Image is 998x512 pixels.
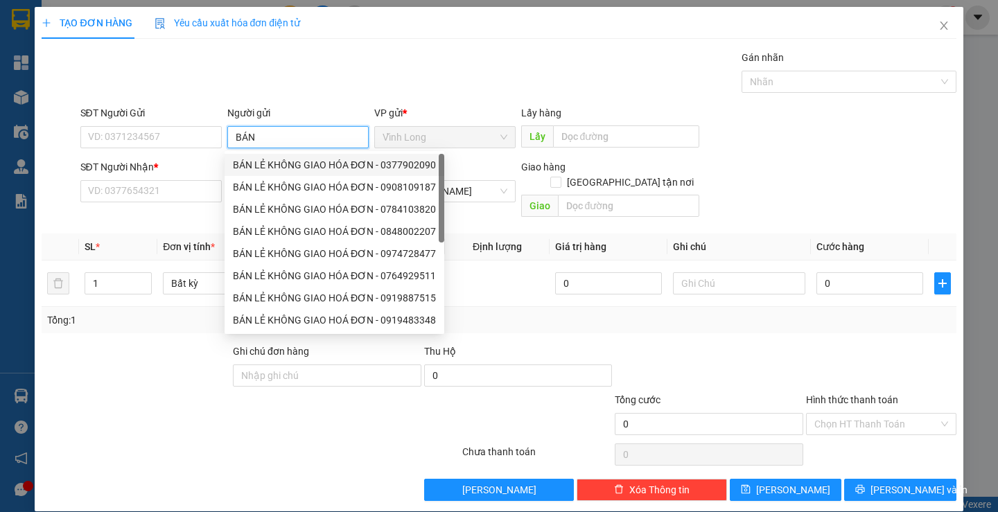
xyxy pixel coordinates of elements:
span: Đơn vị tính [163,241,215,252]
div: SĐT Người Nhận [80,159,222,175]
div: BÁN LẺ KHÔNG GIAO HÓA ĐƠN - 0784103820 [225,198,444,220]
div: BÁN LẺ KHÔNG GIAO HÓA ĐƠN - 0377902090 [233,157,436,173]
div: SĐT Người Gửi [80,105,222,121]
div: BÁN LẺ KHÔNG GIAO HÓA ĐƠN - 0908109187 [233,179,436,195]
span: Giá trị hàng [555,241,606,252]
input: Dọc đường [553,125,699,148]
label: Gán nhãn [742,52,784,63]
input: Ghi chú đơn hàng [233,364,421,387]
span: plus [935,278,950,289]
span: Vĩnh Long [383,127,507,148]
button: delete [47,272,69,294]
div: BÁN LẺ KHÔNG GIAO HÓA ĐƠN - 0784103820 [233,202,436,217]
span: Cước hàng [816,241,864,252]
span: Thu Hộ [424,346,456,357]
span: SL [85,241,96,252]
span: Định lượng [473,241,522,252]
div: BÁN LẺ KHÔNG GIAO HÓA ĐƠN - 0908109187 [225,176,444,198]
label: Ghi chú đơn hàng [233,346,309,357]
button: printer[PERSON_NAME] và In [844,479,956,501]
div: BÁN LẺ KHÔNG GIAO HOÁ ĐƠN - 0848002207 [225,220,444,242]
input: Ghi Chú [673,272,805,294]
span: Xóa Thông tin [629,482,690,497]
div: BÁN LẺ KHÔNG GIAO HÓA ĐƠN - 0377902090 [225,154,444,176]
span: [PERSON_NAME] [462,482,536,497]
input: Dọc đường [558,195,699,217]
span: printer [855,484,865,495]
div: VP gửi [374,105,516,121]
span: [PERSON_NAME] [756,482,830,497]
th: Ghi chú [667,233,811,261]
span: close [938,20,949,31]
button: plus [934,272,951,294]
div: BÁN LẺ KHÔNG GIAO HOÁ ĐƠN - 0919483348 [233,312,436,328]
span: [GEOGRAPHIC_DATA] tận nơi [561,175,699,190]
div: BÁN LẺ KHÔNG GIAO HOÁ ĐƠN - 0919887515 [225,287,444,309]
span: Lấy hàng [521,107,561,118]
img: icon [155,18,166,29]
span: Lấy [521,125,553,148]
span: Giao [521,195,558,217]
button: deleteXóa Thông tin [577,479,727,501]
div: BÁN LẺ KHÔNG GIAO HOÁ ĐƠN - 0974728477 [225,242,444,265]
div: BÁN LẺ KHÔNG GIAO HOÁ ĐƠN - 0919887515 [233,290,436,306]
span: Tổng cước [615,394,660,405]
span: Bất kỳ [171,273,287,294]
div: BÁN LẺ KHÔNG GIAO HOÁ ĐƠN - 0919483348 [225,309,444,331]
span: Yêu cầu xuất hóa đơn điện tử [155,17,301,28]
button: save[PERSON_NAME] [730,479,841,501]
span: plus [42,18,51,28]
span: delete [614,484,624,495]
label: Hình thức thanh toán [806,394,898,405]
div: BÁN LẺ KHÔNG GIAO HOÁ ĐƠN - 0974728477 [233,246,436,261]
span: [PERSON_NAME] và In [870,482,968,497]
div: BÁN LẺ KHÔNG GIAO HÓA ĐƠN - 0764929511 [225,265,444,287]
span: Giao hàng [521,161,566,173]
button: [PERSON_NAME] [424,479,575,501]
span: save [741,484,751,495]
div: Người gửi [227,105,369,121]
input: 0 [555,272,662,294]
div: Chưa thanh toán [461,444,614,468]
button: Close [925,7,963,46]
span: TP. Hồ Chí Minh [383,181,507,202]
div: BÁN LẺ KHÔNG GIAO HOÁ ĐƠN - 0848002207 [233,224,436,239]
span: TẠO ĐƠN HÀNG [42,17,132,28]
div: BÁN LẺ KHÔNG GIAO HÓA ĐƠN - 0764929511 [233,268,436,283]
div: Tổng: 1 [47,312,386,328]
